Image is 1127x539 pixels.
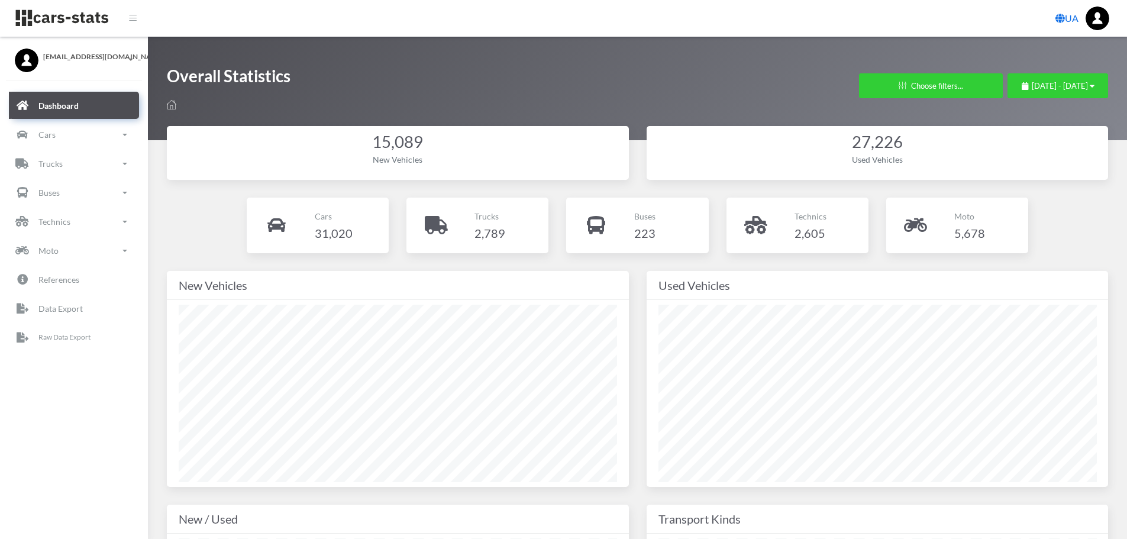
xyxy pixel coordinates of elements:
[38,214,70,229] p: Technics
[634,224,655,243] h4: 223
[38,301,83,316] p: Data Export
[38,272,79,287] p: References
[9,208,139,235] a: Technics
[179,276,617,295] div: New Vehicles
[38,185,60,200] p: Buses
[795,224,826,243] h4: 2,605
[9,150,139,177] a: Trucks
[1032,81,1088,91] span: [DATE] - [DATE]
[15,9,109,27] img: navbar brand
[9,295,139,322] a: Data Export
[474,224,505,243] h4: 2,789
[1051,7,1083,30] a: UA
[859,73,1003,98] button: Choose filters...
[658,153,1097,166] div: Used Vehicles
[1007,73,1108,98] button: [DATE] - [DATE]
[658,509,1097,528] div: Transport Kinds
[315,209,353,224] p: Cars
[954,209,985,224] p: Moto
[38,127,56,142] p: Cars
[1086,7,1109,30] img: ...
[9,179,139,206] a: Buses
[9,92,139,120] a: Dashboard
[658,276,1097,295] div: Used Vehicles
[179,131,617,154] div: 15,089
[9,237,139,264] a: Moto
[38,98,79,113] p: Dashboard
[179,509,617,528] div: New / Used
[795,209,826,224] p: Technics
[179,153,617,166] div: New Vehicles
[9,324,139,351] a: Raw Data Export
[38,243,59,258] p: Moto
[9,266,139,293] a: References
[167,65,290,93] h1: Overall Statistics
[38,156,63,171] p: Trucks
[15,49,133,62] a: [EMAIL_ADDRESS][DOMAIN_NAME]
[315,224,353,243] h4: 31,020
[634,209,655,224] p: Buses
[658,131,1097,154] div: 27,226
[9,121,139,149] a: Cars
[38,331,91,344] p: Raw Data Export
[954,224,985,243] h4: 5,678
[474,209,505,224] p: Trucks
[43,51,133,62] span: [EMAIL_ADDRESS][DOMAIN_NAME]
